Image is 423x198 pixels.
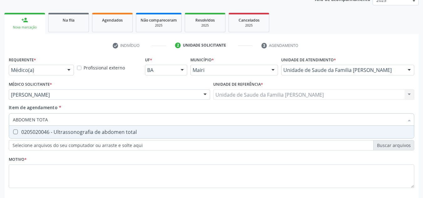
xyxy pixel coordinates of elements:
div: 2025 [189,23,221,28]
span: Mairi [193,67,265,73]
span: Não compareceram [141,18,177,23]
div: Unidade solicitante [183,43,226,48]
label: Motivo [9,155,27,165]
label: UF [145,55,152,65]
span: [PERSON_NAME] [11,92,197,98]
div: 2025 [141,23,177,28]
span: Resolvidos [195,18,215,23]
div: 2025 [233,23,265,28]
span: Unidade de Saude da Familia [PERSON_NAME] [283,67,401,73]
label: Unidade de referência [213,80,263,89]
div: 0205020046 - Ultrassonografia de abdomen total [13,129,410,135]
div: Nova marcação [9,25,41,30]
span: Agendados [102,18,123,23]
input: Buscar por procedimentos [13,113,404,126]
div: 2 [175,43,181,48]
label: Médico Solicitante [9,80,52,89]
span: Médico(a) [11,67,61,73]
div: person_add [21,17,28,23]
span: Item de agendamento [9,104,58,110]
label: Requerente [9,55,36,65]
span: Na fila [63,18,75,23]
span: BA [147,67,174,73]
label: Unidade de atendimento [281,55,336,65]
label: Município [190,55,214,65]
label: Profissional externo [84,64,125,71]
span: Cancelados [239,18,260,23]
